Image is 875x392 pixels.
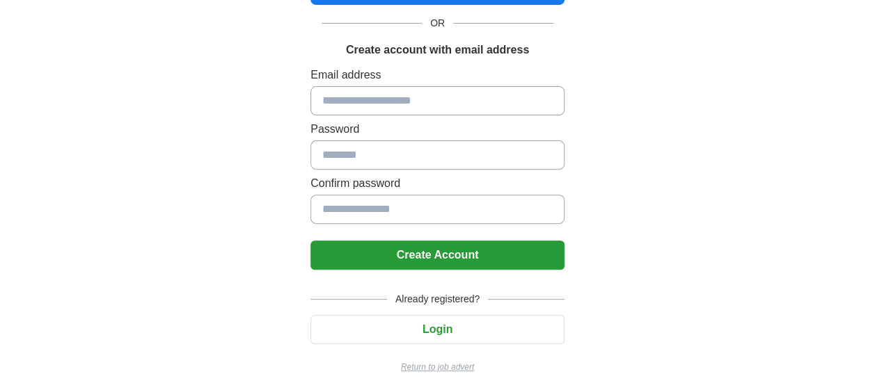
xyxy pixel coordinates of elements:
[422,16,453,31] span: OR
[310,175,565,192] label: Confirm password
[310,240,565,270] button: Create Account
[310,121,565,138] label: Password
[387,292,488,307] span: Already registered?
[310,315,565,344] button: Login
[310,323,565,335] a: Login
[346,42,529,58] h1: Create account with email address
[310,361,565,373] a: Return to job advert
[310,67,565,83] label: Email address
